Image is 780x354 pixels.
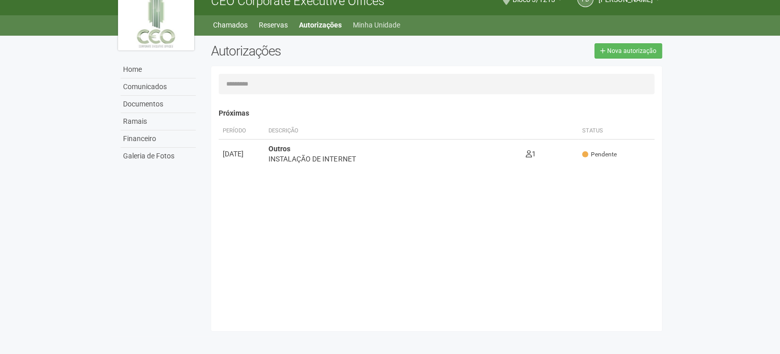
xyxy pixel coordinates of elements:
[582,150,617,159] span: Pendente
[526,150,536,158] span: 1
[268,145,290,153] strong: Outros
[121,96,196,113] a: Documentos
[121,130,196,148] a: Financeiro
[211,43,429,59] h2: Autorizações
[259,18,288,32] a: Reservas
[121,148,196,165] a: Galeria de Fotos
[594,43,662,59] a: Nova autorização
[264,123,522,140] th: Descrição
[121,113,196,130] a: Ramais
[268,154,518,164] div: INSTALAÇÃO DE INTERNET
[223,149,260,159] div: [DATE]
[578,123,654,140] th: Status
[607,47,656,55] span: Nova autorização
[353,18,400,32] a: Minha Unidade
[299,18,342,32] a: Autorizações
[219,123,264,140] th: Período
[121,61,196,78] a: Home
[121,78,196,96] a: Comunicados
[213,18,248,32] a: Chamados
[219,110,654,117] h4: Próximas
